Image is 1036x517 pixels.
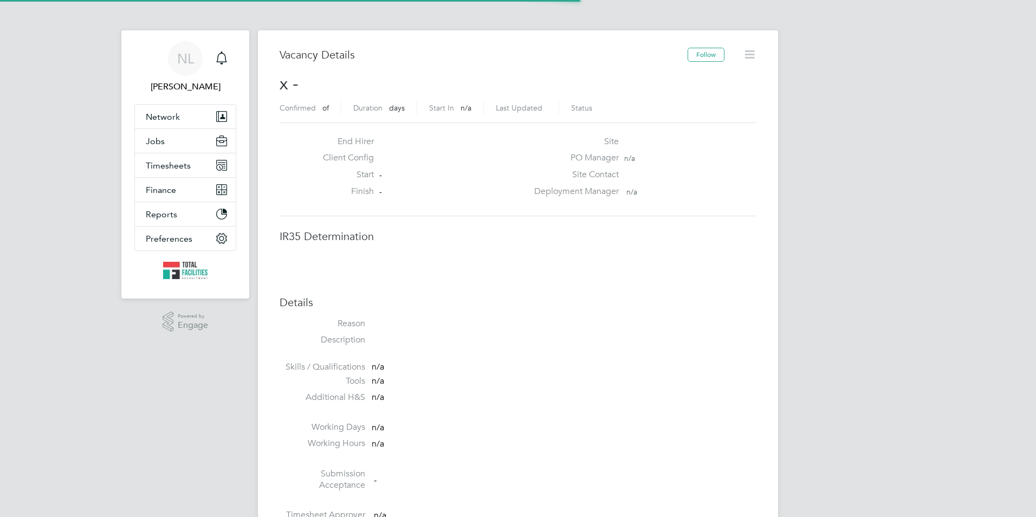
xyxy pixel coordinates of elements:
[314,169,374,180] label: Start
[314,152,374,164] label: Client Config
[314,136,374,147] label: End Hirer
[280,295,756,309] h3: Details
[135,153,236,177] button: Timesheets
[280,318,365,329] label: Reason
[372,423,384,434] span: n/a
[134,262,236,279] a: Go to home page
[624,153,635,163] span: n/a
[146,234,192,244] span: Preferences
[379,187,382,197] span: -
[280,229,756,243] h3: IR35 Determination
[496,103,542,113] label: Last Updated
[626,187,637,197] span: n/a
[280,376,365,387] label: Tools
[528,152,619,164] label: PO Manager
[372,361,384,372] span: n/a
[353,103,383,113] label: Duration
[146,160,191,171] span: Timesheets
[280,392,365,403] label: Additional H&S
[121,30,249,299] nav: Main navigation
[372,392,384,403] span: n/a
[135,227,236,250] button: Preferences
[372,438,384,449] span: n/a
[146,112,180,122] span: Network
[322,103,329,113] span: of
[528,186,619,197] label: Deployment Manager
[280,334,365,346] label: Description
[528,169,619,180] label: Site Contact
[280,438,365,449] label: Working Hours
[135,178,236,202] button: Finance
[163,312,209,332] a: Powered byEngage
[134,80,236,93] span: Nicola Lawrence
[177,51,194,66] span: NL
[280,48,688,62] h3: Vacancy Details
[688,48,724,62] button: Follow
[389,103,405,113] span: days
[314,186,374,197] label: Finish
[135,202,236,226] button: Reports
[146,185,176,195] span: Finance
[178,312,208,321] span: Powered by
[178,321,208,330] span: Engage
[135,129,236,153] button: Jobs
[146,209,177,219] span: Reports
[280,73,299,94] span: x -
[146,136,165,146] span: Jobs
[280,103,316,113] label: Confirmed
[379,170,382,180] span: -
[134,41,236,93] a: NL[PERSON_NAME]
[280,361,365,373] label: Skills / Qualifications
[280,422,365,433] label: Working Days
[280,468,365,491] label: Submission Acceptance
[528,136,619,147] label: Site
[372,376,384,386] span: n/a
[374,474,377,485] span: -
[461,103,471,113] span: n/a
[135,105,236,128] button: Network
[429,103,454,113] label: Start In
[571,103,592,113] label: Status
[163,262,208,279] img: tfrecruitment-logo-retina.png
